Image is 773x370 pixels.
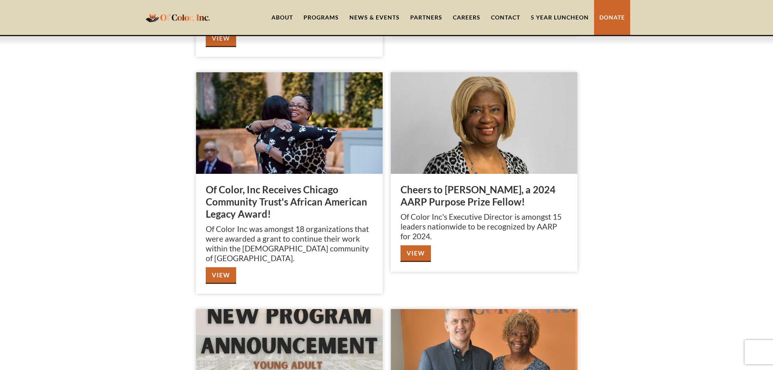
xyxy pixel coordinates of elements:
p: Of Color Inc's Executive Director is amongst 15 leaders nationwide to be recognized by AARP for 2... [400,212,568,241]
div: Programs [304,13,339,22]
a: View [400,245,431,262]
h3: Cheers to [PERSON_NAME], a 2024 AARP Purpose Prize Fellow! [400,184,568,208]
img: Cheers to Renita White, a 2024 AARP Purpose Prize Fellow! [391,72,577,174]
p: Of Color Inc was amongst 18 organizations that were awarded a grant to continue their work within... [206,224,373,263]
h3: Of Color, Inc Receives Chicago Community Trust's African American Legacy Award! [206,184,373,220]
img: Of Color, Inc Receives Chicago Community Trust's African American Legacy Award! [196,72,383,174]
a: View [206,267,236,284]
a: View [206,30,236,47]
a: home [143,8,212,27]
